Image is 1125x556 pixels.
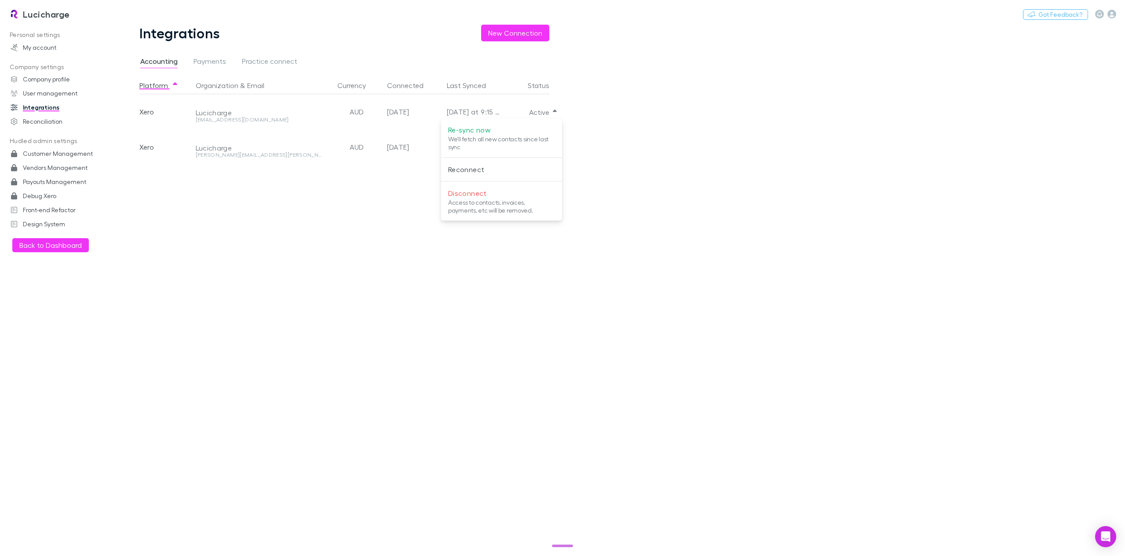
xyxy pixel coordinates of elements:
[448,199,555,214] p: Access to contacts, invoices, payments, etc will be removed.
[441,162,562,177] li: Reconnect
[441,122,562,154] li: Re-sync nowWe'll fetch all new contacts since last sync
[441,185,562,217] li: DisconnectAccess to contacts, invoices, payments, etc will be removed.
[448,135,555,151] p: We'll fetch all new contacts since last sync
[448,125,555,135] p: Re-sync now
[448,188,555,199] p: Disconnect
[1095,526,1116,547] div: Open Intercom Messenger
[448,164,555,175] p: Reconnect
